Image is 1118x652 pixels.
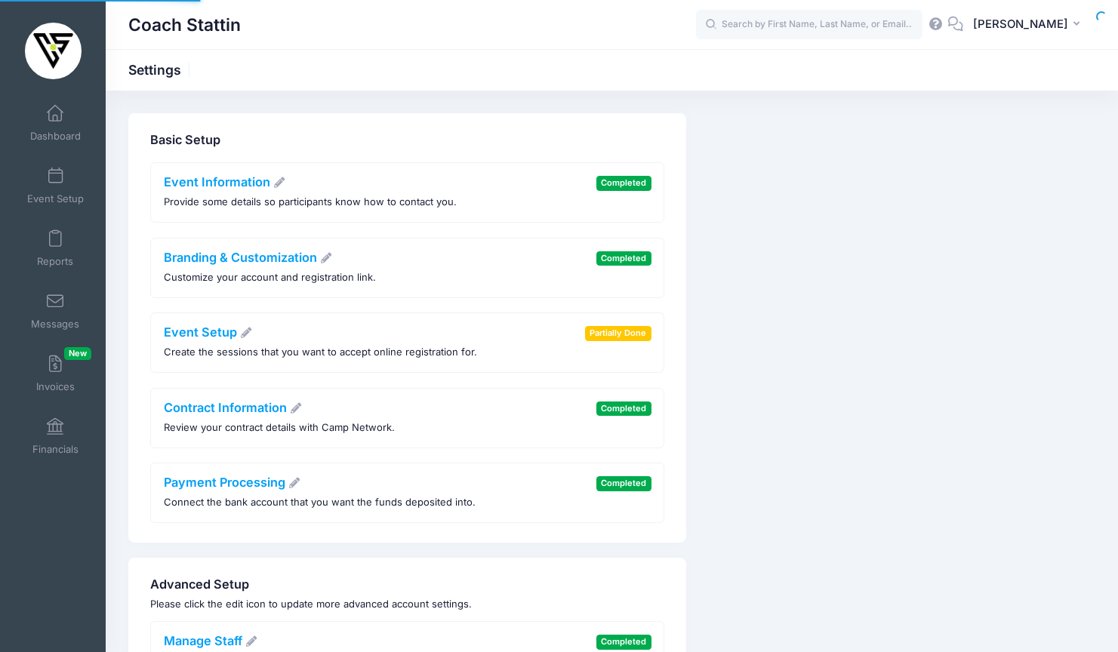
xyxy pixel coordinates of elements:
[596,176,651,190] span: Completed
[596,401,651,416] span: Completed
[150,597,664,612] p: Please click the edit icon to update more advanced account settings.
[128,8,241,42] h1: Coach Stattin
[963,8,1095,42] button: [PERSON_NAME]
[32,443,79,456] span: Financials
[596,476,651,491] span: Completed
[20,284,91,337] a: Messages
[164,400,303,415] a: Contract Information
[64,347,91,360] span: New
[164,270,376,285] p: Customize your account and registration link.
[164,633,258,648] a: Manage Staff
[164,250,333,265] a: Branding & Customization
[164,495,476,510] p: Connect the bank account that you want the funds deposited into.
[27,192,84,205] span: Event Setup
[585,326,651,340] span: Partially Done
[20,347,91,400] a: InvoicesNew
[37,255,73,268] span: Reports
[164,345,477,360] p: Create the sessions that you want to accept online registration for.
[164,475,301,490] a: Payment Processing
[128,62,194,78] h1: Settings
[30,130,81,143] span: Dashboard
[20,97,91,149] a: Dashboard
[596,635,651,649] span: Completed
[150,133,664,148] h4: Basic Setup
[164,174,286,189] a: Event Information
[164,324,253,340] a: Event Setup
[150,577,664,592] h4: Advanced Setup
[36,380,75,393] span: Invoices
[596,251,651,266] span: Completed
[20,222,91,275] a: Reports
[25,23,82,79] img: Coach Stattin
[31,318,79,331] span: Messages
[20,410,91,463] a: Financials
[696,10,922,40] input: Search by First Name, Last Name, or Email...
[973,16,1068,32] span: [PERSON_NAME]
[164,420,395,435] p: Review your contract details with Camp Network.
[20,159,91,212] a: Event Setup
[164,195,457,210] p: Provide some details so participants know how to contact you.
